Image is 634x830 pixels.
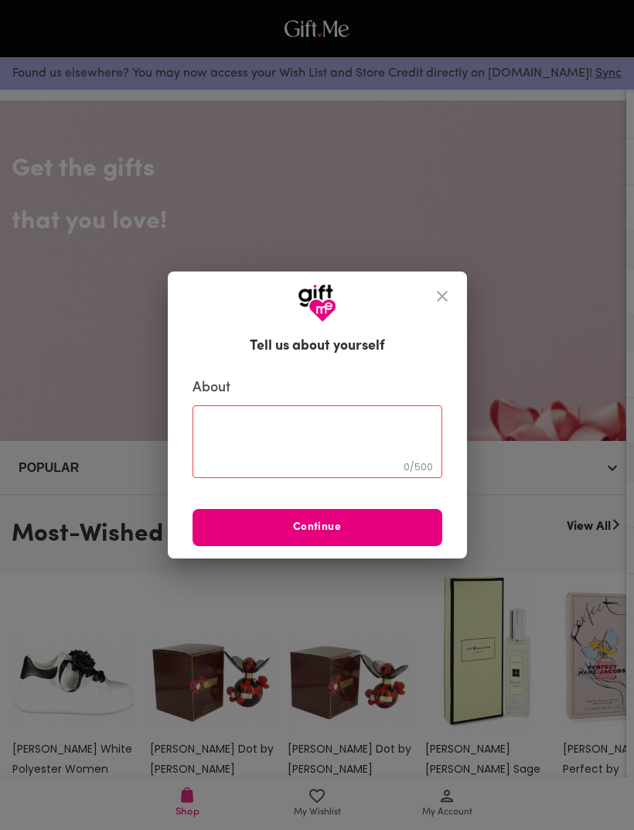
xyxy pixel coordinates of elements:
h6: Tell us about yourself [250,336,385,357]
button: close [424,278,461,315]
span: 0 / 500 [404,460,433,473]
button: Continue [193,509,442,546]
img: GiftMe Logo [298,284,336,323]
span: Continue [193,519,442,536]
label: About [193,379,442,398]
